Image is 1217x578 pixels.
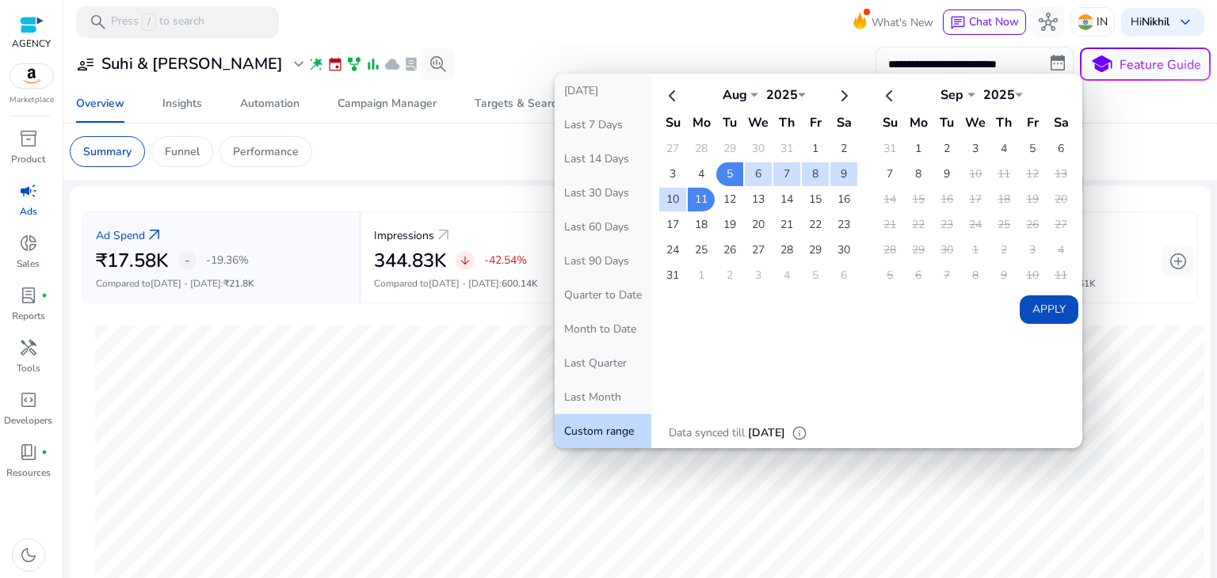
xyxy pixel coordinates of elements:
[19,234,38,253] span: donut_small
[502,277,538,290] span: 600.14K
[12,309,45,323] p: Reports
[748,424,785,442] p: [DATE]
[4,413,52,428] p: Developers
[1142,14,1169,29] b: Nikhil
[943,10,1026,35] button: chatChat Now
[429,55,448,74] span: search_insights
[142,13,156,31] span: /
[1131,17,1169,28] p: Hi
[555,380,651,414] button: Last Month
[555,346,651,380] button: Last Quarter
[12,36,51,51] p: AGENCY
[151,277,221,290] span: [DATE] - [DATE]
[969,14,1019,29] span: Chat Now
[20,204,37,219] p: Ads
[19,181,38,200] span: campaign
[555,142,651,176] button: Last 14 Days
[792,425,807,441] span: info
[19,338,38,357] span: handyman
[185,251,190,270] span: -
[346,56,362,72] span: family_history
[1176,13,1195,32] span: keyboard_arrow_down
[19,129,38,148] span: inventory_2
[555,414,651,448] button: Custom range
[165,143,200,160] p: Funnel
[96,249,168,272] h2: ₹17.58K
[711,86,758,104] div: Aug
[374,276,625,291] p: Compared to :
[240,98,299,109] div: Automation
[555,74,651,108] button: [DATE]
[928,86,975,104] div: Sep
[162,98,202,109] div: Insights
[484,255,527,266] p: -42.54%
[111,13,204,31] p: Press to search
[289,55,308,74] span: expand_more
[145,226,164,245] a: arrow_outward
[950,15,966,31] span: chat
[555,244,651,278] button: Last 90 Days
[459,254,471,267] span: arrow_downward
[669,424,745,442] p: Data synced till
[1078,14,1093,30] img: in.svg
[41,449,48,455] span: fiber_manual_record
[101,55,283,74] h3: Suhi & [PERSON_NAME]
[308,56,324,72] span: wand_stars
[233,143,299,160] p: Performance
[10,94,54,106] p: Marketplace
[19,390,38,409] span: code_blocks
[76,55,95,74] span: user_attributes
[975,86,1023,104] div: 2025
[555,176,651,210] button: Last 30 Days
[6,466,51,480] p: Resources
[10,64,53,88] img: amazon.svg
[206,255,249,266] p: -19.36%
[1090,53,1113,76] span: school
[434,226,453,245] a: arrow_outward
[555,210,651,244] button: Last 60 Days
[338,98,437,109] div: Campaign Manager
[1032,6,1064,38] button: hub
[223,277,254,290] span: ₹21.8K
[17,257,40,271] p: Sales
[19,443,38,462] span: book_4
[555,312,651,346] button: Month to Date
[1039,13,1058,32] span: hub
[555,108,651,142] button: Last 7 Days
[872,9,933,36] span: What's New
[76,98,124,109] div: Overview
[1120,55,1201,74] p: Feature Guide
[11,152,45,166] p: Product
[83,143,132,160] p: Summary
[1080,48,1211,81] button: schoolFeature Guide
[41,292,48,299] span: fiber_manual_record
[365,56,381,72] span: bar_chart
[555,278,651,312] button: Quarter to Date
[89,13,108,32] span: search
[374,227,434,244] p: Impressions
[1169,252,1188,271] span: add_circle
[327,56,343,72] span: event
[374,249,446,272] h2: 344.83K
[96,276,346,291] p: Compared to :
[19,286,38,305] span: lab_profile
[758,86,806,104] div: 2025
[384,56,400,72] span: cloud
[1162,245,1194,277] button: add_circle
[475,98,598,109] div: Targets & Search Terms
[96,227,145,244] p: Ad Spend
[403,56,419,72] span: lab_profile
[17,361,40,375] p: Tools
[1020,295,1078,324] button: Apply
[19,546,38,565] span: dark_mode
[422,48,454,80] button: search_insights
[429,277,499,290] span: [DATE] - [DATE]
[1097,8,1108,36] p: IN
